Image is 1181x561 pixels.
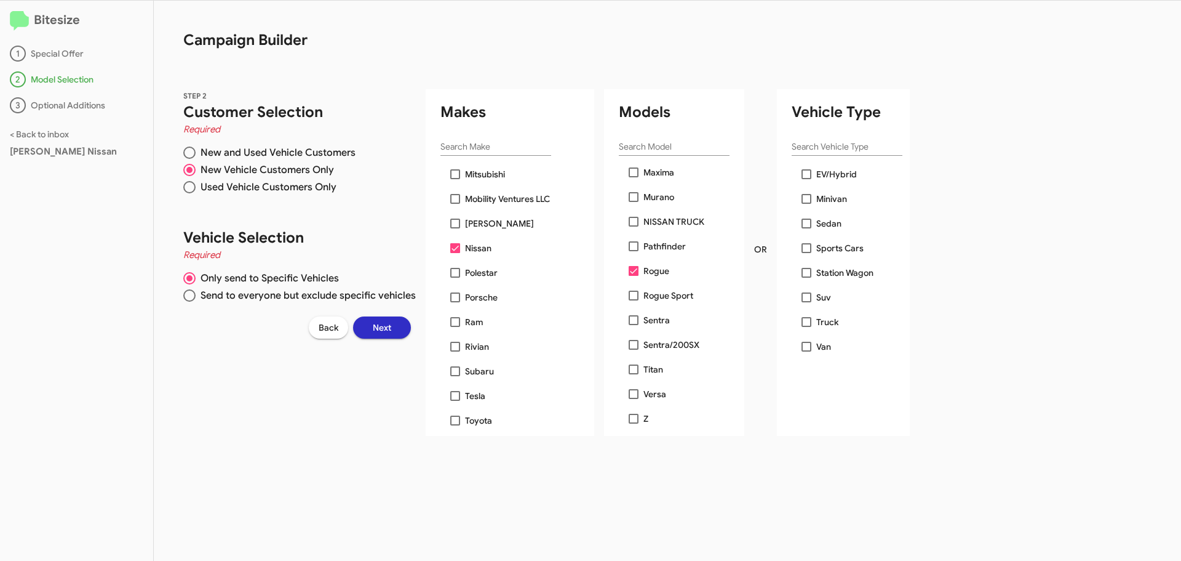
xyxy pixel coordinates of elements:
[10,145,143,158] div: [PERSON_NAME] Nissan
[619,102,744,122] h1: Models
[643,362,663,377] span: Titan
[196,147,356,159] span: New and Used Vehicle Customers
[183,91,207,100] span: STEP 2
[465,389,485,403] span: Tesla
[196,181,336,193] span: Used Vehicle Customers Only
[10,46,143,62] div: Special Offer
[196,164,334,176] span: New Vehicle Customers Only
[465,413,492,428] span: Toyota
[373,317,391,339] span: Next
[465,241,491,256] span: Nissan
[183,228,416,248] h1: Vehicle Selection
[816,192,847,206] span: Minivan
[643,313,670,328] span: Sentra
[465,290,498,305] span: Porsche
[643,387,666,402] span: Versa
[465,265,498,280] span: Polestar
[816,167,857,182] span: EV/Hybrid
[183,248,416,262] h4: Required
[643,264,669,278] span: Rogue
[465,167,505,182] span: Mitsubishi
[465,192,550,206] span: Mobility Ventures LLC
[816,265,873,280] span: Station Wagon
[643,239,686,254] span: Pathfinder
[643,288,693,303] span: Rogue Sport
[309,317,348,339] button: Back
[465,216,534,231] span: [PERSON_NAME]
[10,97,143,113] div: Optional Additions
[10,129,69,140] a: < Back to inbox
[196,272,339,285] span: Only send to Specific Vehicles
[816,315,838,329] span: Truck
[816,339,831,354] span: Van
[816,241,864,256] span: Sports Cars
[816,290,831,305] span: Suv
[465,315,483,329] span: Ram
[643,411,648,426] span: Z
[643,165,674,180] span: Maxima
[154,1,867,50] h1: Campaign Builder
[10,71,143,87] div: Model Selection
[10,46,26,62] div: 1
[792,102,910,122] h1: Vehicle Type
[183,102,416,122] h1: Customer Selection
[353,317,411,339] button: Next
[10,10,143,31] h2: Bitesize
[440,102,594,122] h1: Makes
[196,289,416,302] span: Send to everyone but exclude specific vehicles
[643,337,699,352] span: Sentra/200SX
[643,190,674,204] span: Murano
[10,11,29,31] img: logo-minimal.svg
[465,364,494,379] span: Subaru
[10,97,26,113] div: 3
[10,71,26,87] div: 2
[754,243,767,256] span: OR
[319,317,338,339] span: Back
[643,214,704,229] span: NISSAN TRUCK
[465,339,489,354] span: Rivian
[183,122,416,137] h4: Required
[816,216,841,231] span: Sedan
